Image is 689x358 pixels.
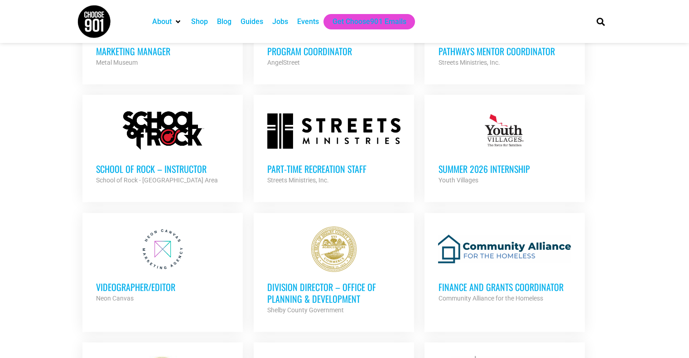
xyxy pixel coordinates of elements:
h3: Summer 2026 Internship [438,163,571,175]
a: About [152,16,172,27]
a: Blog [217,16,231,27]
h3: School of Rock – Instructor [96,163,229,175]
a: Videographer/Editor Neon Canvas [82,213,243,317]
h3: Finance and Grants Coordinator [438,281,571,293]
h3: Division Director – Office of Planning & Development [267,281,400,305]
a: Summer 2026 Internship Youth Villages [424,95,585,199]
h3: Pathways Mentor Coordinator [438,45,571,57]
h3: Part-time Recreation Staff [267,163,400,175]
strong: Community Alliance for the Homeless [438,295,543,302]
a: Finance and Grants Coordinator Community Alliance for the Homeless [424,213,585,317]
strong: Metal Museum [96,59,138,66]
strong: Neon Canvas [96,295,134,302]
strong: School of Rock - [GEOGRAPHIC_DATA] Area [96,177,218,184]
strong: Shelby County Government [267,306,344,314]
a: Division Director – Office of Planning & Development Shelby County Government [254,213,414,329]
h3: Program Coordinator [267,45,400,57]
a: Get Choose901 Emails [332,16,406,27]
div: About [148,14,187,29]
a: Jobs [272,16,288,27]
a: Guides [241,16,263,27]
a: Part-time Recreation Staff Streets Ministries, Inc. [254,95,414,199]
a: Shop [191,16,208,27]
strong: Streets Ministries, Inc. [438,59,500,66]
h3: Marketing Manager [96,45,229,57]
strong: Streets Ministries, Inc. [267,177,329,184]
strong: Youth Villages [438,177,478,184]
h3: Videographer/Editor [96,281,229,293]
strong: AngelStreet [267,59,300,66]
a: Events [297,16,319,27]
nav: Main nav [148,14,581,29]
a: School of Rock – Instructor School of Rock - [GEOGRAPHIC_DATA] Area [82,95,243,199]
div: Search [593,14,608,29]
